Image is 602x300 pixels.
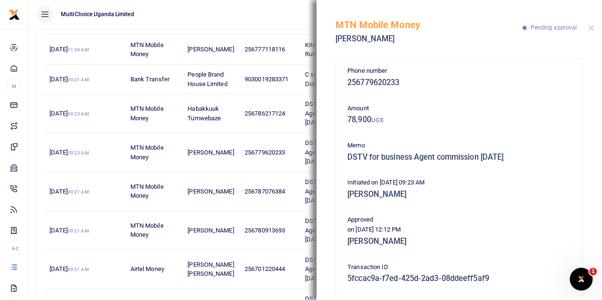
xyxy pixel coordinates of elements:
small: 09:23 AM [68,150,89,155]
span: People Brand House Limited [188,71,227,87]
span: DSTV for business Agent commission [DATE] [305,178,357,204]
p: Transaction ID [347,262,571,272]
p: Initiated on [DATE] 09:23 AM [347,178,571,188]
span: [DATE] [49,265,89,272]
span: MTN Mobile Money [130,41,164,58]
span: Pending approval [530,24,577,31]
p: Amount [347,104,571,114]
span: Kits for Independence Run for staff [305,41,365,58]
span: 1 [589,268,597,275]
span: MTN Mobile Money [130,222,164,239]
a: logo-small logo-large logo-large [9,10,20,18]
span: [DATE] [49,76,89,83]
h5: 5fccac9a-f7ed-425d-2ad3-08ddeeff5af9 [347,274,571,283]
span: DSTV for business Agent commission [DATE] [305,100,357,126]
span: MTN Mobile Money [130,183,164,200]
span: 9030019283371 [245,76,288,83]
span: [PERSON_NAME] [188,46,234,53]
span: C suite Breakfast Dialogue [305,71,353,87]
span: Airtel Money [130,265,164,272]
span: MultiChoice Uganda Limited [57,10,138,19]
small: 09:23 AM [68,111,89,116]
h5: MTN Mobile Money [336,19,523,30]
span: 256779620233 [245,149,285,156]
h5: 256779620233 [347,78,571,87]
p: Memo [347,141,571,151]
span: 256787076384 [245,188,285,195]
span: [PERSON_NAME] [PERSON_NAME] [188,261,234,278]
span: [PERSON_NAME] [188,188,234,195]
span: 256777118116 [245,46,285,53]
li: Ac [8,241,20,256]
span: [DATE] [49,46,89,53]
span: DSTV for business Agent commission [DATE] [305,256,357,282]
iframe: Intercom live chat [570,268,592,290]
h5: [PERSON_NAME] [347,190,571,199]
p: on [DATE] 12:12 PM [347,225,571,235]
span: Habakkuuk Tumwebaze [188,105,221,122]
span: [PERSON_NAME] [188,227,234,234]
span: [DATE] [49,188,89,195]
small: UGX [371,116,384,124]
p: Approved [347,215,571,225]
small: 09:21 AM [68,267,89,272]
img: logo-small [9,9,20,20]
h5: [PERSON_NAME] [347,237,571,246]
span: 256701220444 [245,265,285,272]
span: DSTV for business Agent commission [DATE] [305,217,357,243]
h5: 78,900 [347,115,571,125]
span: 256780913693 [245,227,285,234]
li: M [8,78,20,94]
small: 09:21 AM [68,228,89,233]
button: Close [588,25,594,31]
p: Phone number [347,66,571,76]
small: 09:31 AM [68,77,89,82]
h5: DSTV for business Agent commission [DATE] [347,153,571,162]
span: MTN Mobile Money [130,144,164,161]
small: 09:21 AM [68,189,89,194]
span: [DATE] [49,110,89,117]
span: [DATE] [49,149,89,156]
span: DSTV for business Agent commission [DATE] [305,139,357,165]
span: [PERSON_NAME] [188,149,234,156]
span: Bank Transfer [130,76,169,83]
small: 11:34 AM [68,47,89,52]
span: [DATE] [49,227,89,234]
h5: [PERSON_NAME] [336,34,523,44]
span: 256786217124 [245,110,285,117]
span: MTN Mobile Money [130,105,164,122]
